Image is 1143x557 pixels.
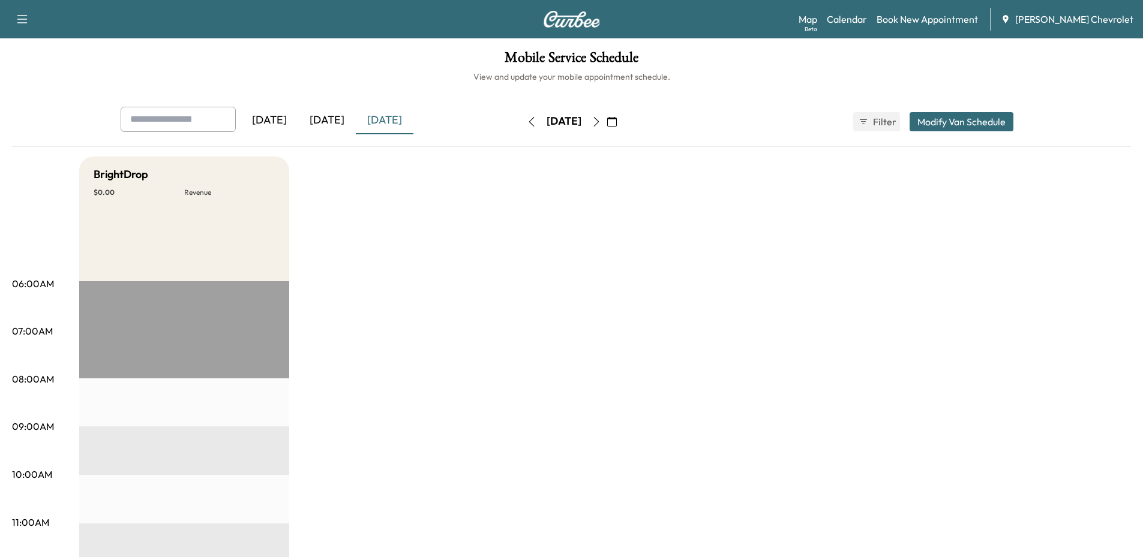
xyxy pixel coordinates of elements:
[805,25,817,34] div: Beta
[12,71,1131,83] h6: View and update your mobile appointment schedule.
[356,107,413,134] div: [DATE]
[853,112,900,131] button: Filter
[12,276,54,291] p: 06:00AM
[241,107,298,134] div: [DATE]
[910,112,1013,131] button: Modify Van Schedule
[1015,12,1133,26] span: [PERSON_NAME] Chevrolet
[12,515,49,529] p: 11:00AM
[799,12,817,26] a: MapBeta
[298,107,356,134] div: [DATE]
[184,188,275,197] p: Revenue
[12,50,1131,71] h1: Mobile Service Schedule
[12,419,54,433] p: 09:00AM
[12,324,53,338] p: 07:00AM
[873,115,895,129] span: Filter
[877,12,978,26] a: Book New Appointment
[94,166,148,183] h5: BrightDrop
[12,467,52,481] p: 10:00AM
[827,12,867,26] a: Calendar
[94,188,184,197] p: $ 0.00
[543,11,601,28] img: Curbee Logo
[12,372,54,386] p: 08:00AM
[547,114,581,129] div: [DATE]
